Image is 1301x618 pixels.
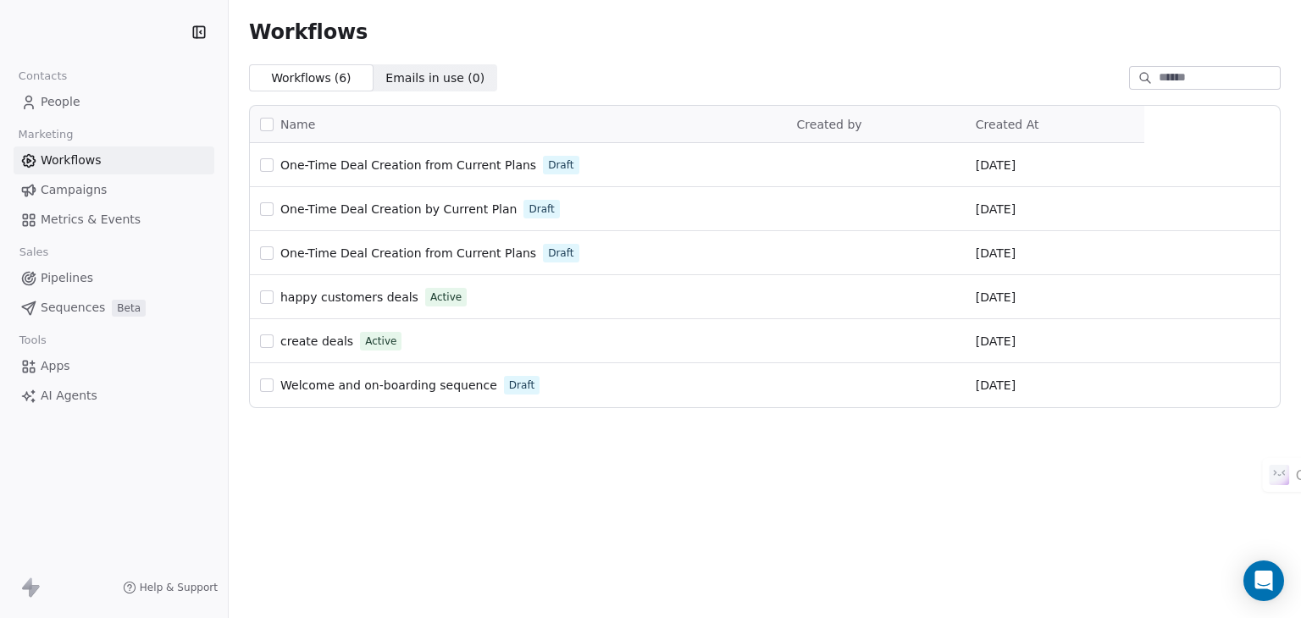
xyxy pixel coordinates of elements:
a: Metrics & Events [14,206,214,234]
span: [DATE] [976,157,1016,174]
a: create deals [280,333,353,350]
span: Draft [509,378,534,393]
span: Draft [548,246,573,261]
a: Workflows [14,146,214,174]
span: Welcome and on-boarding sequence [280,378,497,392]
span: [DATE] [976,333,1016,350]
a: Campaigns [14,176,214,204]
span: Sales [12,240,56,265]
span: Tools [12,328,53,353]
a: One-Time Deal Creation from Current Plans [280,157,536,174]
span: Sequences [41,299,105,317]
a: One-Time Deal Creation by Current Plan [280,201,517,218]
span: Apps [41,357,70,375]
span: create deals [280,334,353,348]
a: Welcome and on-boarding sequence [280,377,497,394]
span: Workflows [41,152,102,169]
a: Help & Support [123,581,218,594]
span: Created At [976,118,1039,131]
span: Beta [112,300,146,317]
a: Pipelines [14,264,214,292]
a: Apps [14,352,214,380]
span: [DATE] [976,201,1016,218]
span: AI Agents [41,387,97,405]
span: Metrics & Events [41,211,141,229]
span: One-Time Deal Creation by Current Plan [280,202,517,216]
span: Help & Support [140,581,218,594]
span: Active [430,290,462,305]
span: Created by [797,118,862,131]
span: Workflows [249,20,368,44]
span: [DATE] [976,245,1016,262]
div: Open Intercom Messenger [1243,560,1284,601]
span: Campaigns [41,181,107,199]
a: People [14,88,214,116]
a: AI Agents [14,382,214,410]
span: Name [280,116,315,134]
span: Marketing [11,122,80,147]
span: Emails in use ( 0 ) [385,69,484,87]
span: One-Time Deal Creation from Current Plans [280,246,536,260]
span: Active [365,334,396,349]
a: One-Time Deal Creation from Current Plans [280,245,536,262]
span: Contacts [11,63,75,89]
span: [DATE] [976,289,1016,306]
span: Draft [548,157,573,173]
span: [DATE] [976,377,1016,394]
span: happy customers deals [280,290,418,304]
span: People [41,93,80,111]
span: Pipelines [41,269,93,287]
a: SequencesBeta [14,294,214,322]
span: Draft [529,201,554,217]
span: One-Time Deal Creation from Current Plans [280,158,536,172]
a: happy customers deals [280,289,418,306]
